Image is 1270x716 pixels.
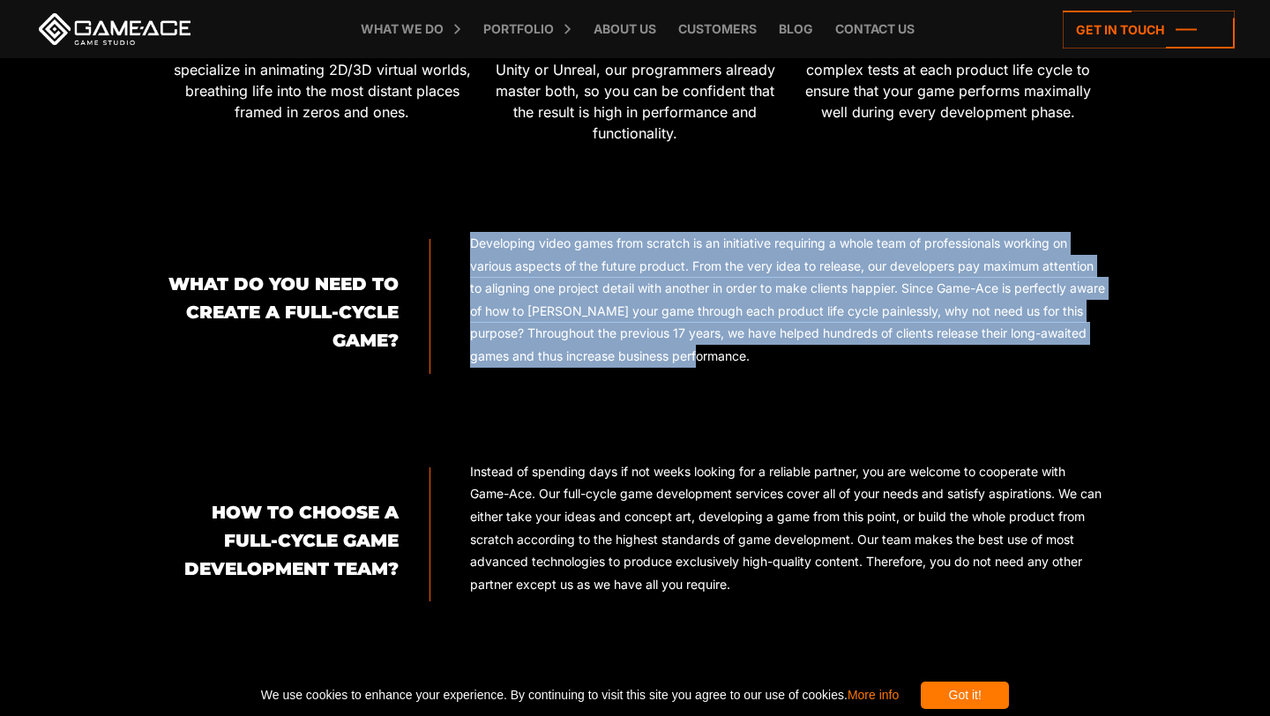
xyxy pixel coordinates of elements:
[261,682,899,709] span: We use cookies to enhance your experience. By continuing to visit this site you agree to our use ...
[470,460,1105,596] p: Instead of spending days if not weeks looking for a reliable partner, you are welcome to cooperat...
[921,682,1009,709] div: Got it!
[848,688,899,702] a: More info
[470,232,1105,368] p: Developing video games from scratch is an initiative requiring a whole team of professionals work...
[485,38,785,144] p: Whether you want your game to be built on Unity or Unreal, our programmers already master both, s...
[1063,11,1235,48] a: Get in touch
[166,270,399,354] h2: What Do You Need To Create A Full-Cycle Game?
[798,38,1098,123] p: Our QA specialists execute a high number of complex tests at each product life cycle to ensure th...
[172,38,472,123] p: Game-Ace houses professionals who specialize in animating 2D/3D virtual worlds, breathing life in...
[166,498,399,583] h2: How to Choose a Full-Cycle Game Development Team?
